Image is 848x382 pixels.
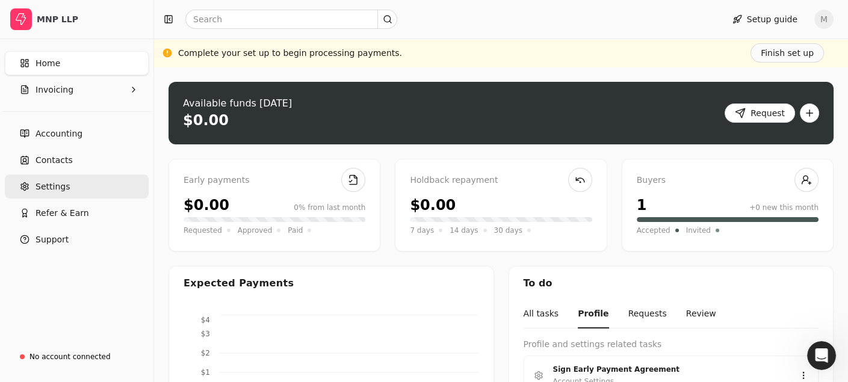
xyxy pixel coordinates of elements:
[686,300,716,328] button: Review
[637,174,819,187] div: Buyers
[183,96,292,111] div: Available funds [DATE]
[410,174,592,187] div: Holdback repayment
[36,154,73,167] span: Contacts
[725,103,795,123] button: Request
[450,224,478,236] span: 14 days
[749,202,819,213] div: +0 new this month
[751,43,824,63] button: Finish set up
[201,316,210,324] tspan: $4
[184,276,294,291] div: Expected Payments
[807,341,836,370] iframe: Intercom live chat
[578,300,608,328] button: Profile
[5,122,149,146] a: Accounting
[509,266,834,300] div: To do
[524,338,819,351] div: Profile and settings related tasks
[5,148,149,172] a: Contacts
[201,368,210,377] tspan: $1
[723,10,807,29] button: Setup guide
[29,351,111,362] div: No account connected
[288,224,303,236] span: Paid
[36,84,73,96] span: Invoicing
[637,224,670,236] span: Accepted
[36,57,60,70] span: Home
[628,300,667,328] button: Requests
[410,194,456,216] div: $0.00
[524,300,559,328] button: All tasks
[5,51,149,75] a: Home
[185,10,397,29] input: Search
[201,349,210,357] tspan: $2
[36,180,70,193] span: Settings
[201,330,210,338] tspan: $3
[238,224,273,236] span: Approved
[294,202,365,213] div: 0% from last month
[5,346,149,368] a: No account connected
[184,224,222,236] span: Requested
[637,194,647,216] div: 1
[184,174,365,187] div: Early payments
[5,78,149,102] button: Invoicing
[494,224,522,236] span: 30 days
[410,224,434,236] span: 7 days
[5,227,149,251] button: Support
[36,207,89,220] span: Refer & Earn
[184,194,229,216] div: $0.00
[183,111,229,130] div: $0.00
[686,224,711,236] span: Invited
[5,201,149,225] button: Refer & Earn
[178,47,402,60] div: Complete your set up to begin processing payments.
[36,128,82,140] span: Accounting
[37,13,143,25] div: MNP LLP
[553,363,780,375] div: Sign Early Payment Agreement
[5,174,149,199] a: Settings
[814,10,834,29] button: M
[36,233,69,246] span: Support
